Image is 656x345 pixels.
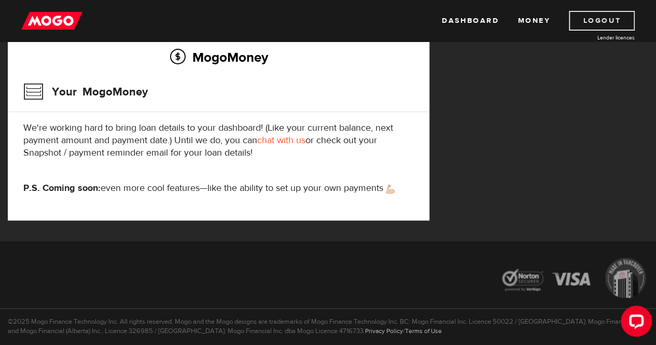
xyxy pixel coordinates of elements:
[257,134,305,146] a: chat with us
[492,250,656,308] img: legal-icons-92a2ffecb4d32d839781d1b4e4802d7b.png
[23,182,101,194] strong: P.S. Coming soon:
[518,11,550,31] a: Money
[365,327,403,335] a: Privacy Policy
[569,11,635,31] a: Logout
[23,46,414,68] h2: MogoMoney
[23,122,414,159] p: We're working hard to bring loan details to your dashboard! (Like your current balance, next paym...
[612,301,656,345] iframe: LiveChat chat widget
[557,34,635,42] a: Lender licences
[23,182,414,195] p: even more cool features—like the ability to set up your own payments
[23,78,148,105] h3: Your MogoMoney
[405,327,442,335] a: Terms of Use
[386,185,395,194] img: strong arm emoji
[21,11,82,31] img: mogo_logo-11ee424be714fa7cbb0f0f49df9e16ec.png
[442,11,499,31] a: Dashboard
